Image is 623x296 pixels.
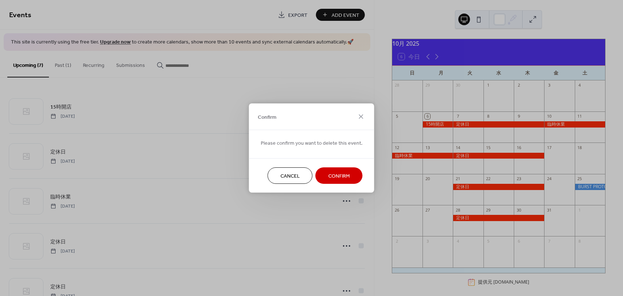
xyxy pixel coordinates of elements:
[328,172,350,180] span: Confirm
[261,140,363,147] span: Please confirm you want to delete this event.
[268,167,313,184] button: Cancel
[316,167,363,184] button: Confirm
[280,172,300,180] span: Cancel
[258,113,276,121] span: Confirm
